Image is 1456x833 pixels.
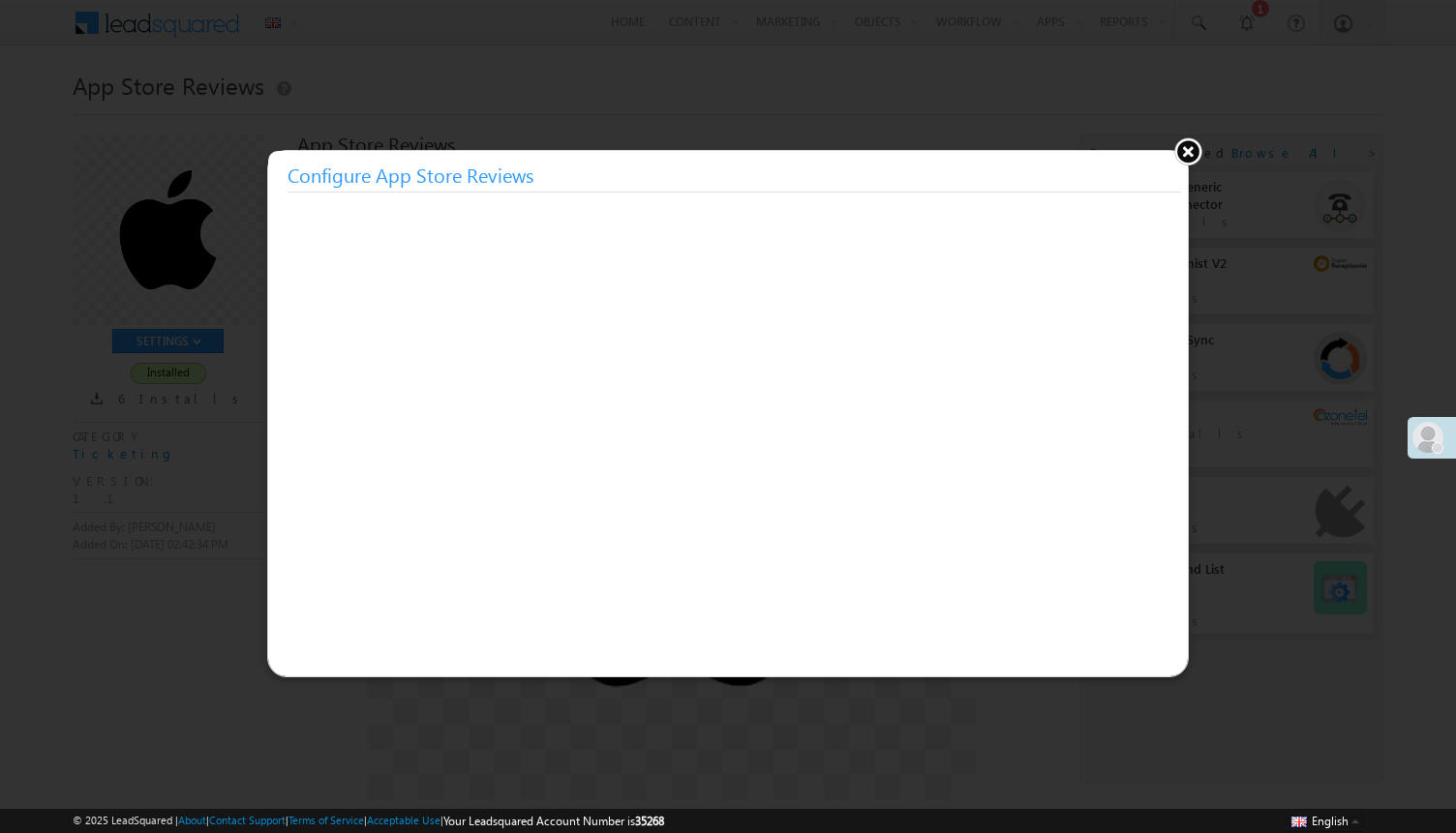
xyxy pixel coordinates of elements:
span: © 2025 LeadSquared | | | | | [73,812,664,830]
h3: Configure App Store Reviews [288,158,1181,193]
span: English [1312,814,1349,828]
span: Your Leadsquared Account Number is [443,814,664,828]
a: About [178,814,206,826]
a: Contact Support [209,814,286,826]
span: 35268 [635,814,664,828]
button: English [1287,809,1364,832]
a: Terms of Service [288,814,364,826]
a: Acceptable Use [367,814,440,826]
